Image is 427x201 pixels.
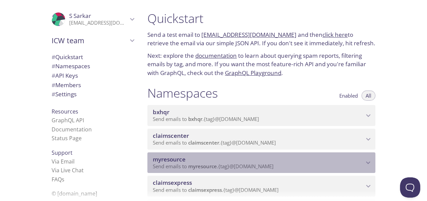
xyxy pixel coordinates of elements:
[52,62,90,70] span: Namespaces
[147,176,375,197] div: claimsexpress namespace
[52,53,55,61] span: #
[46,52,139,62] div: Quickstart
[147,152,375,173] div: myresource namespace
[46,90,139,99] div: Team Settings
[52,53,83,61] span: Quickstart
[147,51,375,77] p: Next: explore the to learn about querying spam reports, filtering emails by tag, and more. If you...
[153,139,276,146] span: Send emails to . {tag} @[DOMAIN_NAME]
[52,134,82,142] a: Status Page
[52,62,55,70] span: #
[52,81,55,89] span: #
[52,108,78,115] span: Resources
[52,149,73,156] span: Support
[62,176,64,183] span: s
[147,105,375,126] div: bxhqr namespace
[225,69,281,77] a: GraphQL Playground
[153,108,169,116] span: bxhqr
[147,30,375,48] p: Send a test email to and then to retrieve the email via our simple JSON API. If you don't see it ...
[188,186,222,193] span: claimsexpress
[400,177,420,198] iframe: Help Scout Beacon - Open
[52,72,55,79] span: #
[153,116,259,122] span: Send emails to . {tag} @[DOMAIN_NAME]
[153,132,189,140] span: claimscenter
[52,176,64,183] a: FAQ
[195,52,237,59] a: documentation
[147,129,375,150] div: claimscenter namespace
[52,36,128,45] span: ICW team
[322,31,348,39] a: click here
[362,91,375,101] button: All
[52,72,78,79] span: API Keys
[69,20,128,26] p: [EMAIL_ADDRESS][DOMAIN_NAME]
[69,12,91,20] span: S Sarkar
[46,8,139,30] div: S Sarkar
[188,139,219,146] span: claimscenter
[188,163,217,170] span: myresource
[52,158,75,165] a: Via Email
[335,91,362,101] button: Enabled
[52,126,92,133] a: Documentation
[188,116,202,122] span: bxhqr
[147,11,375,26] h1: Quickstart
[153,163,274,170] span: Send emails to . {tag} @[DOMAIN_NAME]
[52,90,55,98] span: #
[46,61,139,71] div: Namespaces
[46,80,139,90] div: Members
[46,71,139,80] div: API Keys
[52,167,84,174] a: Via Live Chat
[147,85,218,101] h1: Namespaces
[52,81,81,89] span: Members
[46,32,139,49] div: ICW team
[201,31,296,39] a: [EMAIL_ADDRESS][DOMAIN_NAME]
[153,179,192,186] span: claimsexpress
[153,186,279,193] span: Send emails to . {tag} @[DOMAIN_NAME]
[52,117,84,124] a: GraphQL API
[153,155,186,163] span: myresource
[52,90,77,98] span: Settings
